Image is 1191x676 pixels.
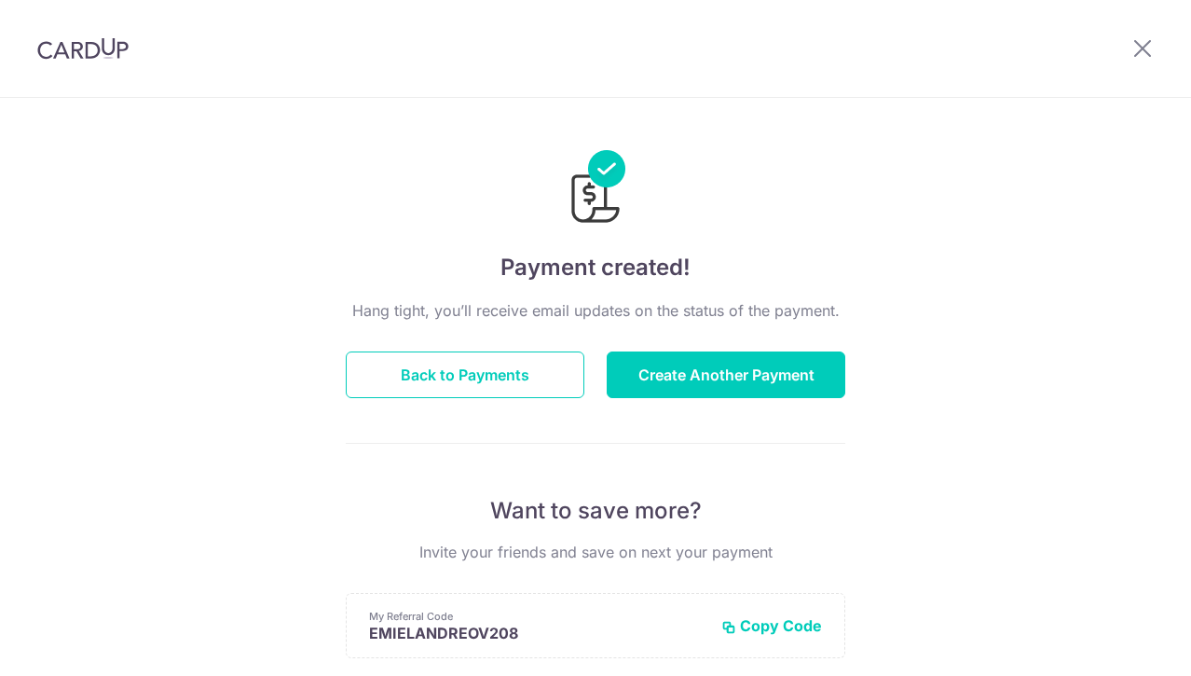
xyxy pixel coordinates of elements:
p: EMIELANDREOV208 [369,624,706,642]
h4: Payment created! [346,251,845,284]
img: CardUp [37,37,129,60]
p: Hang tight, you’ll receive email updates on the status of the payment. [346,299,845,322]
button: Copy Code [721,616,822,635]
img: Payments [566,150,625,228]
button: Back to Payments [346,352,584,398]
button: Create Another Payment [607,352,845,398]
p: Invite your friends and save on next your payment [346,541,845,563]
p: My Referral Code [369,609,706,624]
p: Want to save more? [346,496,845,526]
